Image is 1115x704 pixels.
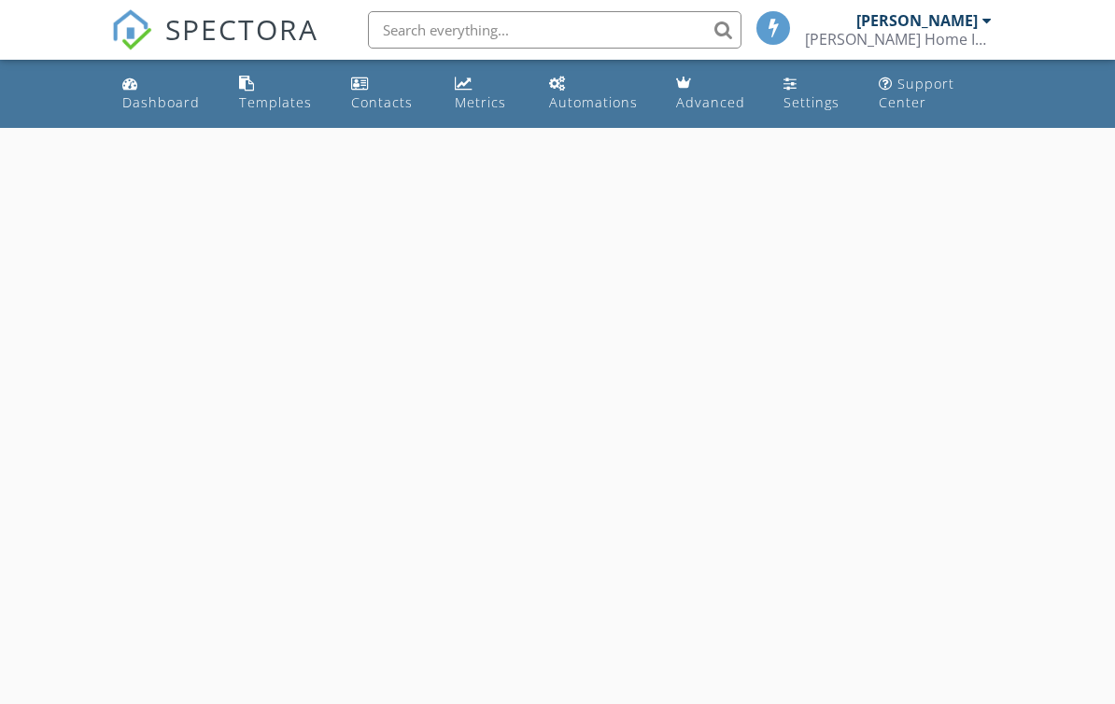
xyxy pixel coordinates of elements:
[676,93,745,111] div: Advanced
[165,9,318,49] span: SPECTORA
[122,93,200,111] div: Dashboard
[856,11,978,30] div: [PERSON_NAME]
[542,67,654,120] a: Automations (Basic)
[455,93,506,111] div: Metrics
[783,93,840,111] div: Settings
[805,30,992,49] div: DeLeon Home Inspections
[879,75,954,111] div: Support Center
[111,25,318,64] a: SPECTORA
[115,67,216,120] a: Dashboard
[447,67,527,120] a: Metrics
[549,93,638,111] div: Automations
[351,93,413,111] div: Contacts
[368,11,741,49] input: Search everything...
[239,93,312,111] div: Templates
[344,67,432,120] a: Contacts
[871,67,999,120] a: Support Center
[111,9,152,50] img: The Best Home Inspection Software - Spectora
[232,67,329,120] a: Templates
[776,67,856,120] a: Settings
[669,67,761,120] a: Advanced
